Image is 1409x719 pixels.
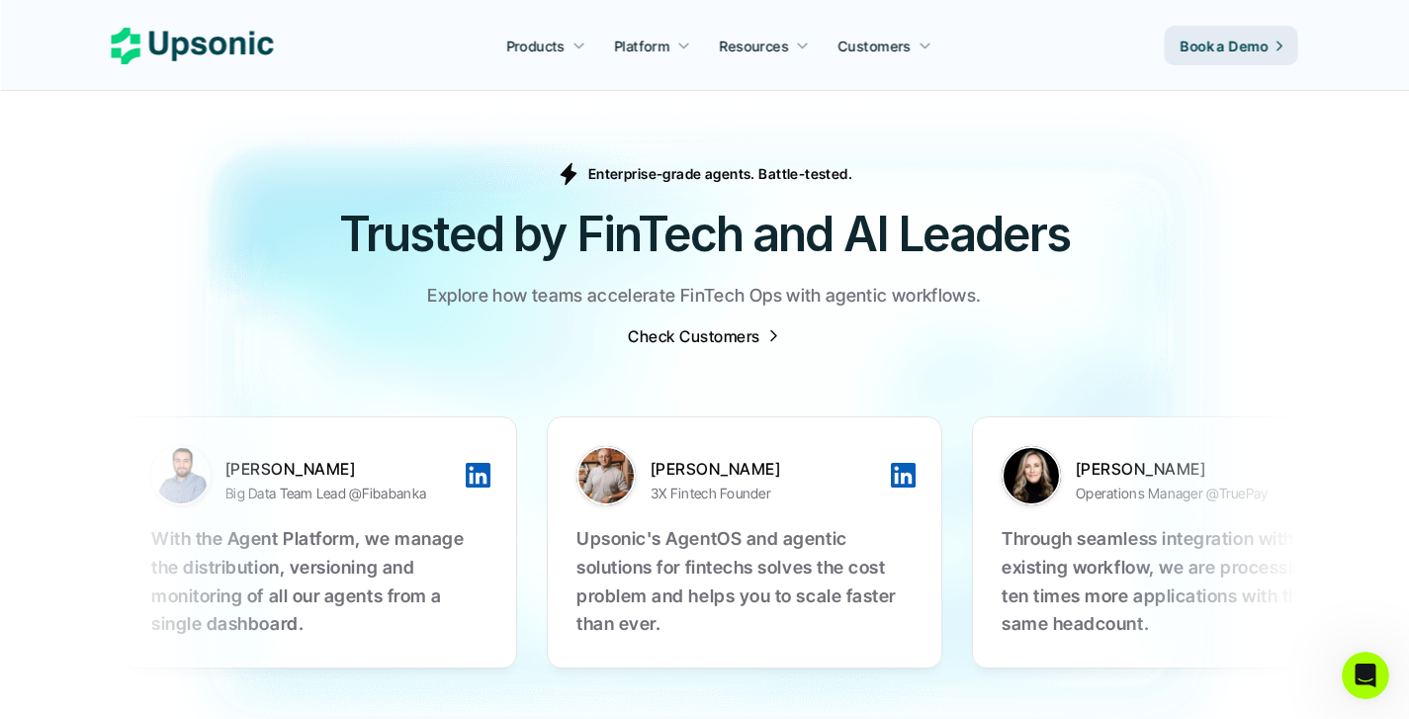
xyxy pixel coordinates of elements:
p: With the Agent Platform, we manage the distribution, versioning and monitoring of all our agents ... [151,525,487,639]
p: [PERSON_NAME] [651,458,888,480]
p: Explore how teams accelerate FinTech Ops with agentic workflows. [427,282,981,311]
iframe: Intercom live chat [1342,652,1389,699]
p: [PERSON_NAME] [225,458,463,480]
p: Big Data Team Lead @Fibabanka [225,481,426,505]
a: Products [494,28,597,63]
a: Book a Demo [1165,26,1298,65]
p: [PERSON_NAME] [1076,458,1313,480]
p: Check Customers [628,325,759,347]
p: Through seamless integration with our existing workflow, we are processing ten times more applica... [1002,525,1338,639]
h2: Trusted by FinTech and AI Leaders [112,201,1298,267]
p: Operations Manager @TruePay [1076,481,1269,505]
p: Upsonic's AgentOS and agentic solutions for fintechs solves the cost problem and helps you to sca... [576,525,913,639]
p: 3X Fintech Founder [651,481,771,505]
p: Resources [720,36,789,56]
p: Enterprise-grade agents. Battle-tested. [588,163,852,184]
p: Platform [614,36,669,56]
p: Book a Demo [1181,36,1269,56]
p: Customers [838,36,912,56]
a: Check Customers [628,325,780,347]
p: Products [506,36,565,56]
